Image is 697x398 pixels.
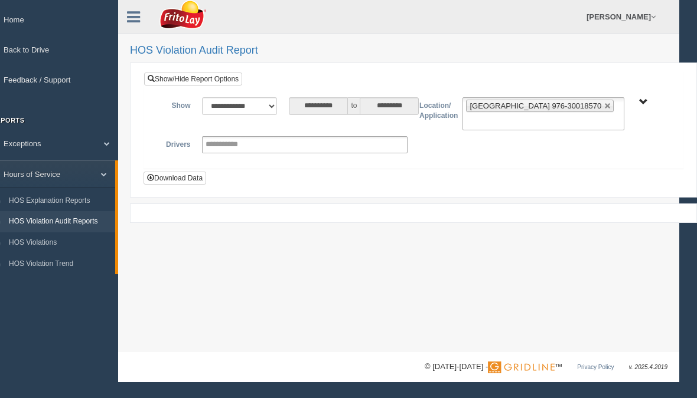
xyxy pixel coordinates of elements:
[348,97,360,115] span: to
[144,73,242,85] a: Show/Hide Report Options
[4,211,115,232] a: HOS Violation Audit Reports
[4,254,115,275] a: HOS Violation Trend
[130,45,667,57] h2: HOS Violation Audit Report
[4,232,115,254] a: HOS Violations
[425,361,667,373] div: © [DATE]-[DATE] - ™
[153,97,196,111] label: Show
[4,190,115,212] a: HOS Explanation Reports
[629,364,667,370] span: v. 2025.4.2019
[488,361,555,373] img: Gridline
[413,97,457,121] label: Location/ Application
[470,101,601,110] span: [GEOGRAPHIC_DATA] 976-30018570
[144,172,206,185] button: Download Data
[153,136,196,150] label: Drivers
[577,364,614,370] a: Privacy Policy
